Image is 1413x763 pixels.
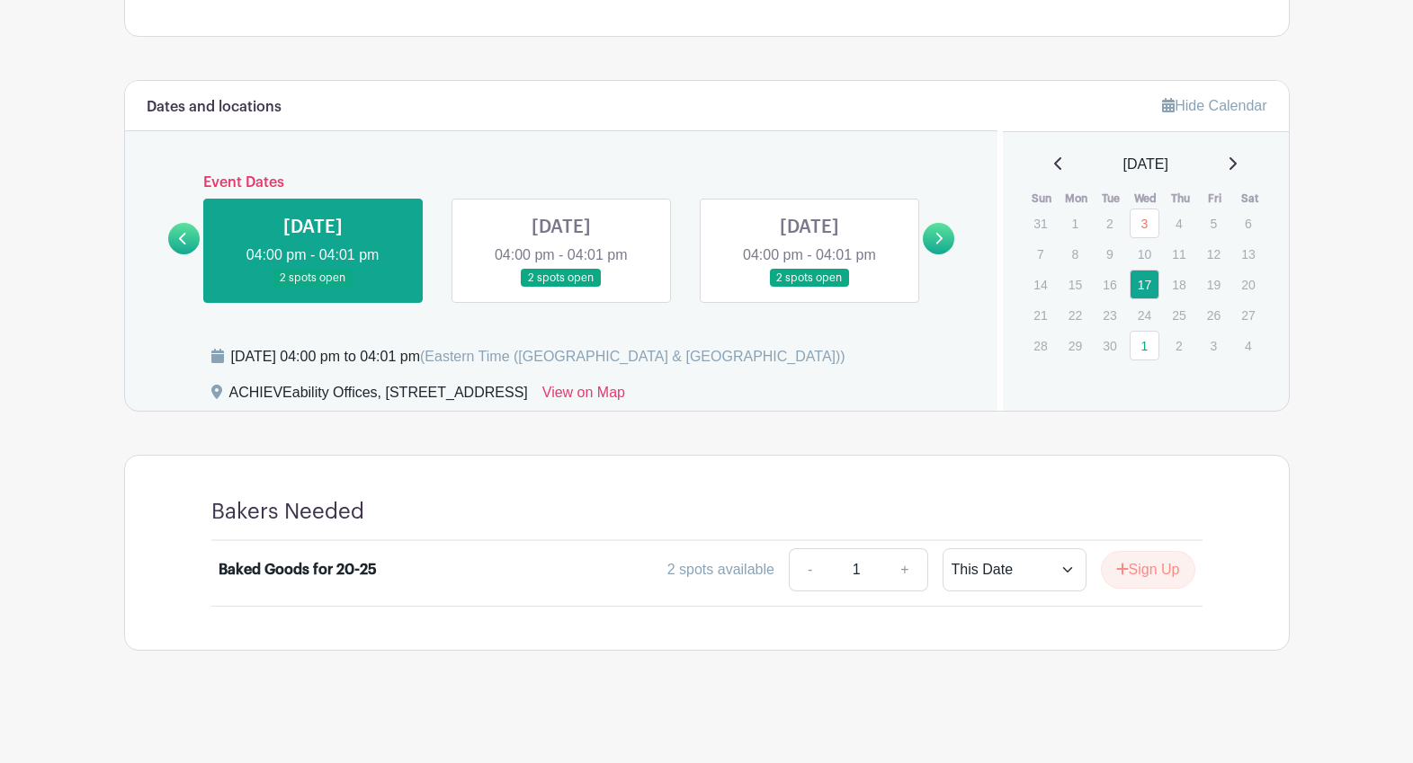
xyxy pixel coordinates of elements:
div: [DATE] 04:00 pm to 04:01 pm [231,346,845,368]
p: 15 [1060,271,1090,298]
h6: Dates and locations [147,99,282,116]
th: Tue [1094,190,1129,208]
p: 4 [1164,209,1194,237]
p: 13 [1233,240,1263,268]
th: Sun [1024,190,1060,208]
p: 21 [1025,301,1055,329]
th: Sat [1232,190,1267,208]
span: (Eastern Time ([GEOGRAPHIC_DATA] & [GEOGRAPHIC_DATA])) [420,349,845,364]
p: 27 [1233,301,1263,329]
p: 25 [1164,301,1194,329]
p: 3 [1199,332,1229,359]
p: 9 [1095,240,1124,268]
p: 2 [1164,332,1194,359]
a: 3 [1130,208,1159,238]
p: 11 [1164,240,1194,268]
h6: Event Dates [200,174,924,191]
button: Sign Up [1101,551,1195,589]
a: - [789,548,830,591]
p: 2 [1095,209,1124,237]
p: 4 [1233,332,1263,359]
a: + [882,548,927,591]
p: 12 [1199,240,1229,268]
a: Hide Calendar [1162,98,1266,113]
th: Thu [1163,190,1198,208]
a: View on Map [542,382,625,411]
p: 18 [1164,271,1194,298]
p: 10 [1130,240,1159,268]
p: 16 [1095,271,1124,298]
p: 19 [1199,271,1229,298]
th: Wed [1129,190,1164,208]
th: Fri [1198,190,1233,208]
div: ACHIEVEability Offices, [STREET_ADDRESS] [229,382,528,411]
a: 1 [1130,331,1159,360]
p: 6 [1233,209,1263,237]
p: 22 [1060,301,1090,329]
h4: Bakers Needed [211,499,364,525]
p: 26 [1199,301,1229,329]
span: [DATE] [1123,154,1168,175]
p: 8 [1060,240,1090,268]
p: 28 [1025,332,1055,359]
p: 30 [1095,332,1124,359]
p: 24 [1130,301,1159,329]
div: 2 spots available [667,559,774,581]
div: Baked Goods for 20-25 [219,559,377,581]
p: 23 [1095,301,1124,329]
th: Mon [1060,190,1095,208]
p: 29 [1060,332,1090,359]
p: 1 [1060,209,1090,237]
p: 31 [1025,209,1055,237]
a: 17 [1130,270,1159,299]
p: 14 [1025,271,1055,298]
p: 20 [1233,271,1263,298]
p: 7 [1025,240,1055,268]
p: 5 [1199,209,1229,237]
